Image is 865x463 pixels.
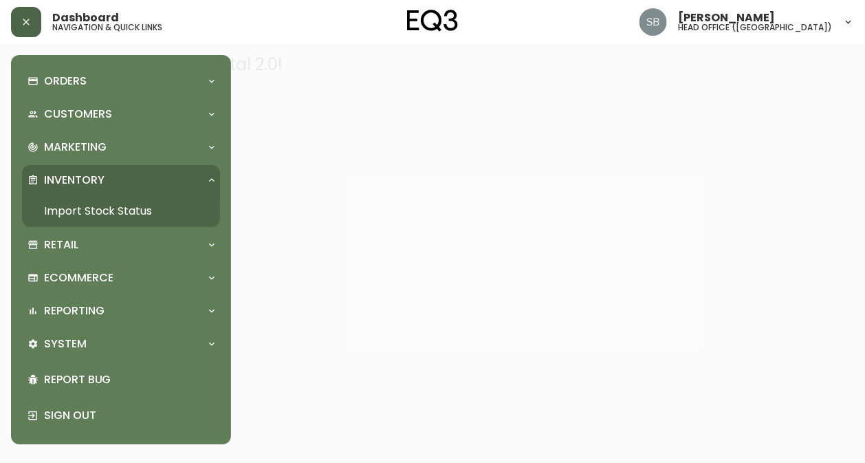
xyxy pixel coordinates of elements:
div: Marketing [22,132,220,162]
p: Customers [44,107,112,122]
p: Reporting [44,303,105,319]
p: Report Bug [44,372,215,387]
div: Customers [22,99,220,129]
img: 85855414dd6b989d32b19e738a67d5b5 [639,8,667,36]
h5: navigation & quick links [52,23,162,32]
p: Inventory [44,173,105,188]
div: Ecommerce [22,263,220,293]
div: Report Bug [22,362,220,398]
span: [PERSON_NAME] [678,12,775,23]
a: Import Stock Status [22,195,220,227]
p: Retail [44,237,78,252]
p: Marketing [44,140,107,155]
div: Inventory [22,165,220,195]
div: Sign Out [22,398,220,433]
div: System [22,329,220,359]
span: Dashboard [52,12,119,23]
p: System [44,336,87,352]
p: Ecommerce [44,270,113,286]
img: logo [407,10,458,32]
div: Retail [22,230,220,260]
h5: head office ([GEOGRAPHIC_DATA]) [678,23,832,32]
p: Sign Out [44,408,215,423]
div: Orders [22,66,220,96]
p: Orders [44,74,87,89]
div: Reporting [22,296,220,326]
